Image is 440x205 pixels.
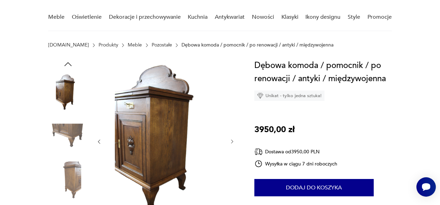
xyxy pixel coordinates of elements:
[188,4,208,31] a: Kuchnia
[305,4,340,31] a: Ikony designu
[72,4,102,31] a: Oświetlenie
[99,42,118,48] a: Produkty
[254,179,374,196] button: Dodaj do koszyka
[416,177,436,197] iframe: Smartsupp widget button
[254,59,392,85] h1: Dębowa komoda / pomocnik / po renowacji / antyki / międzywojenna
[48,161,88,201] img: Zdjęcie produktu Dębowa komoda / pomocnik / po renowacji / antyki / międzywojenna
[254,123,295,136] p: 3950,00 zł
[254,147,263,156] img: Ikona dostawy
[48,117,88,157] img: Zdjęcie produktu Dębowa komoda / pomocnik / po renowacji / antyki / międzywojenna
[152,42,172,48] a: Pozostałe
[257,93,263,99] img: Ikona diamentu
[348,4,360,31] a: Style
[48,73,88,112] img: Zdjęcie produktu Dębowa komoda / pomocnik / po renowacji / antyki / międzywojenna
[254,147,338,156] div: Dostawa od 3950,00 PLN
[254,160,338,168] div: Wysyłka w ciągu 7 dni roboczych
[128,42,142,48] a: Meble
[367,4,392,31] a: Promocje
[48,42,89,48] a: [DOMAIN_NAME]
[48,4,65,31] a: Meble
[254,91,324,101] div: Unikat - tylko jedna sztuka!
[252,4,274,31] a: Nowości
[281,4,298,31] a: Klasyki
[215,4,245,31] a: Antykwariat
[109,4,181,31] a: Dekoracje i przechowywanie
[181,42,333,48] p: Dębowa komoda / pomocnik / po renowacji / antyki / międzywojenna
